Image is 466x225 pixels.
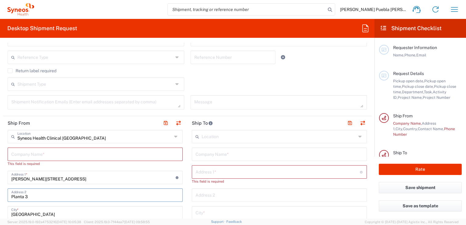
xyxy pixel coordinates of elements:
[7,25,77,32] h2: Desktop Shipment Request
[402,84,434,89] span: Pickup close date,
[396,127,403,131] span: City,
[56,220,81,224] span: [DATE] 10:05:38
[192,179,367,184] div: This field is required
[84,220,150,224] span: Client: 2025.19.0-7f44ea7
[379,164,462,175] button: Rate
[7,220,81,224] span: Server: 2025.19.0-192a4753216
[404,53,416,57] span: Phone,
[403,127,418,131] span: Country,
[279,53,287,62] a: Add Reference
[226,220,242,223] a: Feedback
[8,68,56,73] label: Return label required
[418,127,444,131] span: Contact Name,
[379,200,462,212] button: Save as template
[192,120,213,126] h2: Ship To
[365,219,459,225] span: Copyright © [DATE]-[DATE] Agistix Inc., All Rights Reserved
[211,220,226,223] a: Support
[8,120,30,126] h2: Ship From
[393,71,424,76] span: Request Details
[393,45,437,50] span: Requester Information
[393,53,404,57] span: Name,
[8,161,183,166] div: This field is required
[398,95,423,100] span: Project Name,
[393,121,422,126] span: Company Name,
[416,53,426,57] span: Email
[124,220,150,224] span: [DATE] 09:58:55
[402,90,424,94] span: Department,
[393,150,407,155] span: Ship To
[393,113,413,118] span: Ship From
[423,95,450,100] span: Project Number
[380,25,442,32] h2: Shipment Checklist
[379,182,462,193] button: Save shipment
[424,90,433,94] span: Task,
[168,4,326,15] input: Shipment, tracking or reference number
[393,79,424,83] span: Pickup open date,
[340,7,407,12] span: [PERSON_NAME] Puebla [PERSON_NAME][GEOGRAPHIC_DATA]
